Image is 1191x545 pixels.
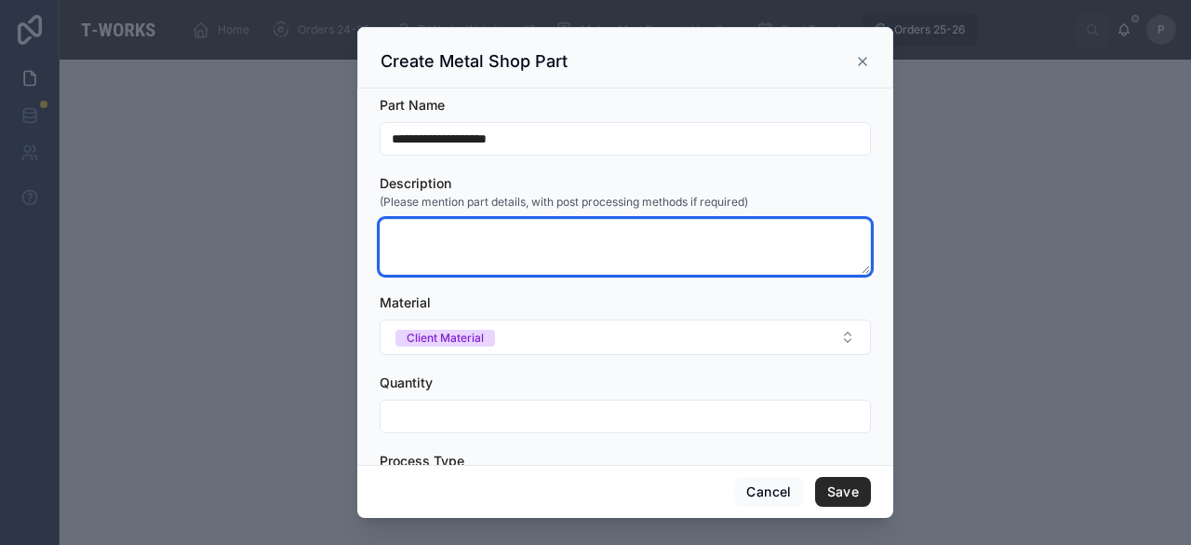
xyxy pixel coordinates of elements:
[734,477,803,507] button: Cancel
[380,195,748,210] span: (Please mention part details, with post processing methods if required)
[380,97,445,113] span: Part Name
[407,330,484,347] div: Client Material
[380,175,451,191] span: Description
[380,453,464,469] span: Process Type
[380,320,871,355] button: Select Button
[381,50,568,73] h3: Create Metal Shop Part
[380,375,433,390] span: Quantity
[380,294,431,310] span: Material
[815,477,871,507] button: Save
